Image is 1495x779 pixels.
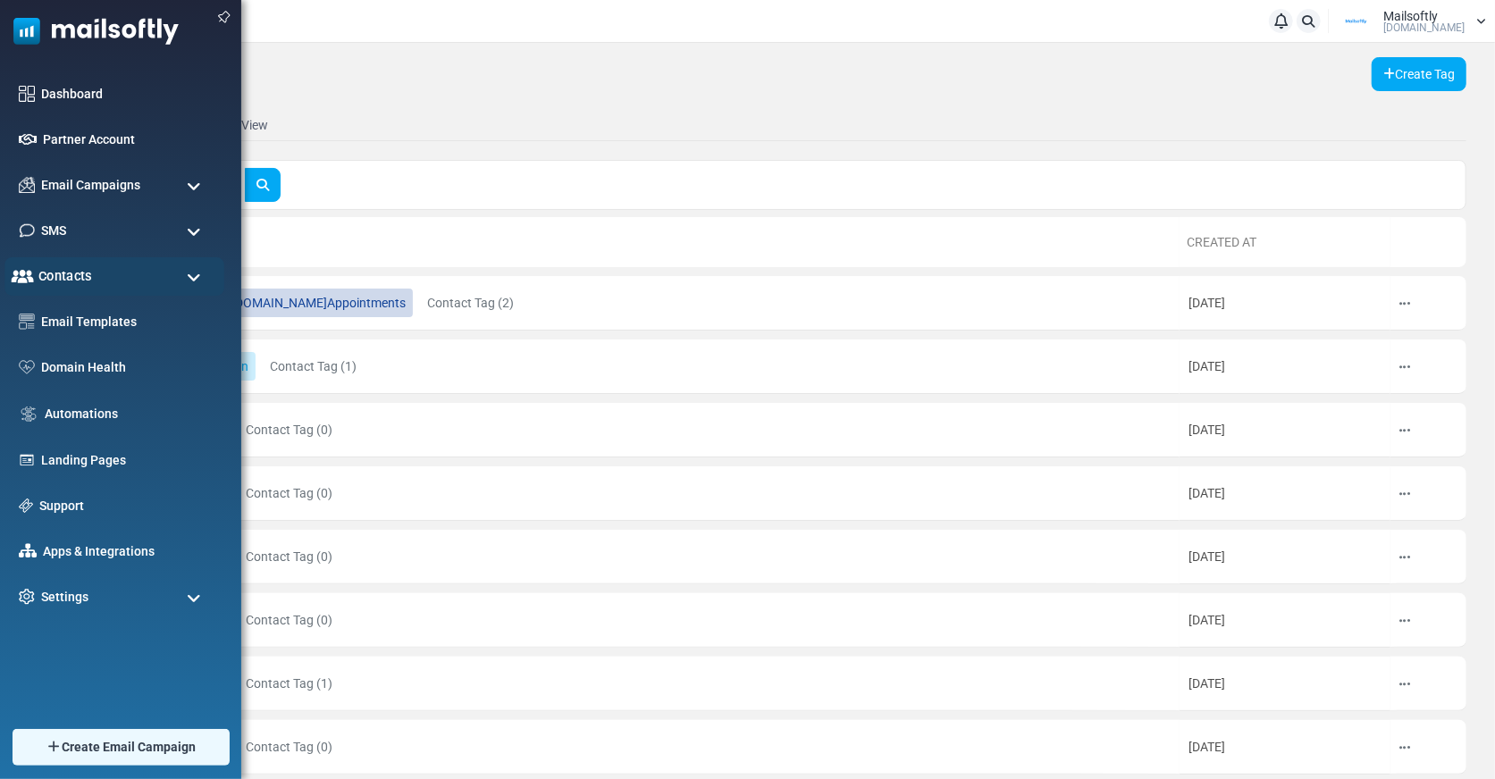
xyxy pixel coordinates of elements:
span: Contact Tag (0) [246,412,332,448]
img: domain-health-icon.svg [19,360,35,374]
a: Domain Health [41,358,210,377]
a: Partner Account [43,130,210,149]
img: campaigns-icon.png [19,177,35,193]
img: contacts-icon-active.svg [12,270,34,283]
img: settings-icon.svg [19,589,35,605]
td: [DATE] [1180,276,1390,331]
img: support-icon.svg [19,498,33,513]
span: Contacts [38,266,92,286]
span: Contact Tag (1) [246,666,332,701]
span: Contact Tag (0) [246,602,332,638]
span: Email Campaigns [41,176,140,195]
span: Contact Tag (0) [246,729,332,765]
span: Contact Tag (1) [270,348,357,384]
a: Email Templates [41,313,210,331]
img: dashboard-icon.svg [19,86,35,102]
td: [DATE] [1180,339,1390,394]
img: workflow.svg [19,404,38,424]
a: Created At [1187,235,1256,249]
span: Mailsoftly [1383,10,1438,22]
a: [EMAIL_ADDRESS][DOMAIN_NAME]Appointments [122,289,413,317]
span: [DOMAIN_NAME] [1383,22,1465,33]
td: [DATE] [1180,403,1390,457]
a: Create Tag [1372,57,1466,91]
a: Landing Pages [41,451,210,470]
td: [DATE] [1180,530,1390,584]
a: Dashboard [41,85,210,104]
img: email-templates-icon.svg [19,314,35,330]
span: Settings [41,588,88,607]
td: [DATE] [1180,593,1390,648]
a: Apps & Integrations [43,542,210,561]
span: Create Email Campaign [62,738,196,757]
td: [DATE] [1180,720,1390,775]
td: [DATE] [1180,657,1390,711]
span: Contact Tag (2) [427,285,514,321]
td: [DATE] [1180,466,1390,521]
span: Contact Tag (0) [246,475,332,511]
span: Contact Tag (0) [246,539,332,574]
img: User Logo [1334,8,1379,35]
a: User Logo Mailsoftly [DOMAIN_NAME] [1334,8,1486,35]
span: SMS [41,222,66,240]
a: Support [39,497,210,515]
img: sms-icon.png [19,222,35,239]
img: landing_pages.svg [19,452,35,468]
a: Automations [45,405,210,423]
